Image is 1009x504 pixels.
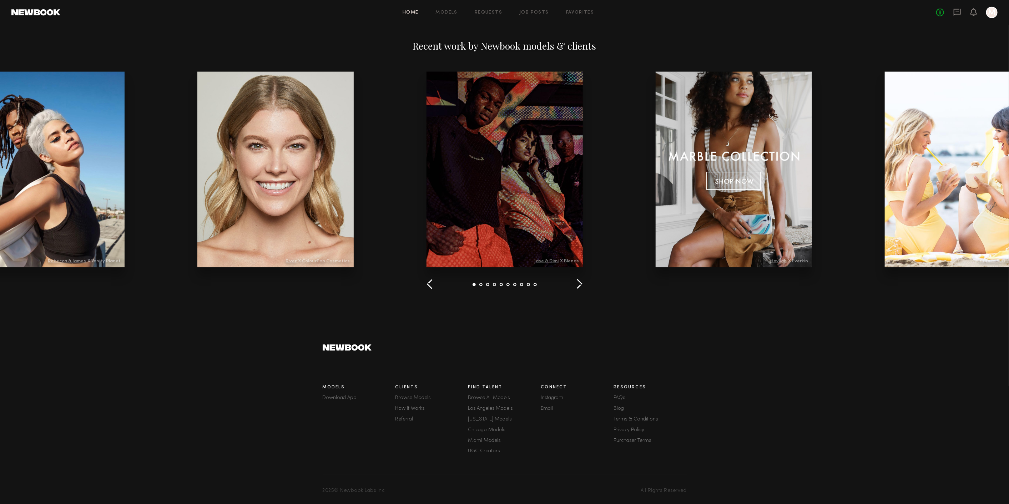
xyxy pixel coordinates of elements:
[614,428,687,433] a: Privacy Policy
[395,406,468,411] a: How It Works
[566,10,594,15] a: Favorites
[614,438,687,443] a: Purchaser Terms
[403,10,419,15] a: Home
[468,449,541,454] a: UGC Creators
[614,417,687,422] a: Terms & Conditions
[468,438,541,443] a: Miami Models
[323,385,395,390] h3: Models
[436,10,458,15] a: Models
[541,385,614,390] h3: Connect
[614,395,687,400] a: FAQs
[541,395,614,400] a: Instagram
[541,406,614,411] a: Email
[395,385,468,390] h3: Clients
[323,395,395,400] a: Download App
[323,489,386,494] span: 2025 © Newbook Labs Inc.
[468,428,541,433] a: Chicago Models
[395,417,468,422] a: Referral
[468,395,541,400] a: Browse All Models
[468,385,541,390] h3: Find Talent
[475,10,502,15] a: Requests
[641,489,687,494] span: All Rights Reserved
[986,7,998,18] a: M
[519,10,549,15] a: Job Posts
[614,385,687,390] h3: Resources
[614,406,687,411] a: Blog
[468,406,541,411] a: Los Angeles Models
[468,417,541,422] a: [US_STATE] Models
[395,395,468,400] a: Browse Models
